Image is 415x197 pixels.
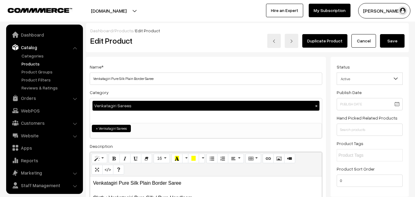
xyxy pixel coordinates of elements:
label: Name [90,64,104,70]
button: Ordered list (CTRL+SHIFT+NUM8) [217,154,228,164]
button: [DOMAIN_NAME] [69,3,148,18]
img: right-arrow.png [290,39,293,43]
button: Recent Color [171,154,182,164]
a: Orders [8,93,81,104]
button: Paragraph [228,154,244,164]
div: Venkatagiri Sarees [92,101,319,111]
button: Full Screen [92,165,103,175]
button: Link (CTRL+K) [263,154,274,164]
a: Categories [20,53,81,59]
a: Product Filters [20,77,81,83]
button: Underline (CTRL+U) [130,154,141,164]
div: / / [90,27,405,34]
a: Products [115,28,133,33]
img: user [398,6,407,15]
button: Remove Font Style (CTRL+\) [141,154,152,164]
button: Video [284,154,295,164]
button: Style [92,154,107,164]
a: WebPOS [8,105,81,116]
button: Picture [273,154,284,164]
a: Reviews & Ratings [20,85,81,91]
button: [PERSON_NAME] [358,3,410,18]
input: Enter Number [337,175,403,187]
button: × [314,103,319,108]
button: Italic (CTRL+I) [119,154,131,164]
a: Website [8,130,81,141]
input: Search products [337,124,403,136]
button: Help [113,165,124,175]
button: Font Size [154,154,170,164]
h2: Edit Product [90,36,216,45]
span: 16 [157,156,162,161]
a: My Subscription [309,4,350,17]
a: COMMMERCE [8,6,61,14]
a: Customers [8,117,81,128]
label: Description [90,143,113,149]
img: left-arrow.png [272,39,276,43]
span: Active [337,73,402,84]
a: Duplicate Product [302,34,347,48]
a: Dashboard [90,28,113,33]
a: Product Groups [20,69,81,75]
button: Bold (CTRL+B) [109,154,120,164]
span: Edit Product [135,28,160,33]
a: Staff Management [8,180,81,191]
label: Product Tags [337,140,363,147]
label: Publish Date [337,89,362,96]
button: More Color [182,154,188,164]
label: Status [337,64,350,70]
a: Marketing [8,167,81,178]
a: Dashboard [8,29,81,40]
a: Hire an Expert [266,4,303,17]
button: Code View [102,165,113,175]
a: Apps [8,142,81,153]
input: Name [90,73,322,85]
a: Reports [8,155,81,166]
a: Cancel [351,34,376,48]
label: Product Sort Order [337,166,375,172]
input: Product Tags [339,152,392,159]
button: Unordered list (CTRL+SHIFT+NUM7) [206,154,217,164]
button: More Color [199,154,205,164]
input: Publish Date [337,98,403,110]
span: Active [337,73,403,85]
img: COMMMERCE [8,8,72,13]
a: Catalog [8,42,81,53]
button: Table [245,154,261,164]
button: Background Color [188,154,199,164]
label: Hand Picked Related Products [337,115,397,121]
button: Save [380,34,405,48]
a: Products [20,61,81,67]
